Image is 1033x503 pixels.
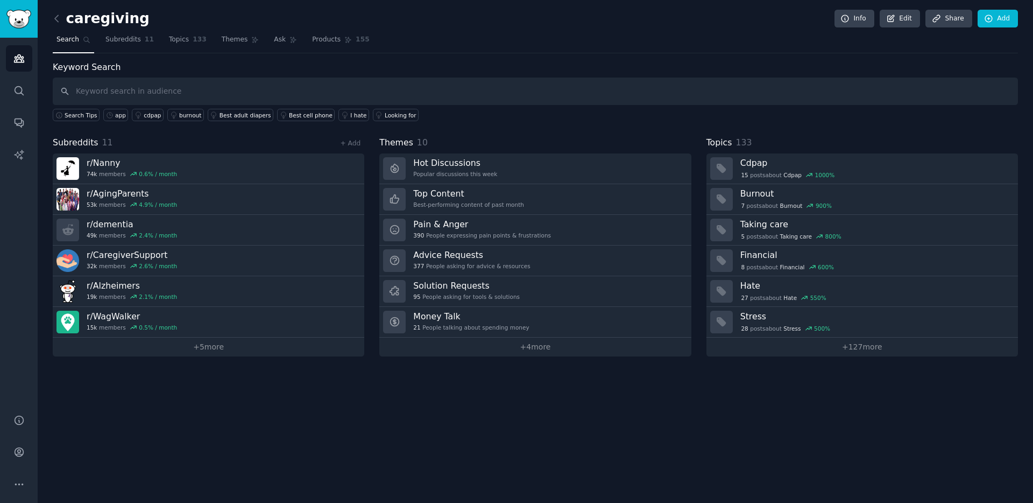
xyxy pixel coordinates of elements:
[706,338,1018,357] a: +127more
[145,35,154,45] span: 11
[208,109,273,121] a: Best adult diapers
[417,137,428,148] span: 10
[741,202,745,209] span: 7
[53,307,364,338] a: r/WagWalker15kmembers0.5% / month
[139,201,177,208] div: 4.9 % / month
[740,157,1010,169] h3: Cdpap
[740,324,831,333] div: post s about
[706,246,1018,276] a: Financial8postsaboutFinancial600%
[87,262,97,270] span: 32k
[102,31,158,53] a: Subreddits11
[53,215,364,246] a: r/dementia49kmembers2.4% / month
[356,35,370,45] span: 155
[289,111,332,119] div: Best cell phone
[925,10,972,28] a: Share
[56,188,79,211] img: AgingParents
[413,324,529,331] div: People talking about spending money
[87,293,177,301] div: members
[783,325,801,332] span: Stress
[169,35,189,45] span: Topics
[340,139,360,147] a: + Add
[740,262,835,272] div: post s about
[218,31,263,53] a: Themes
[814,325,830,332] div: 500 %
[706,136,732,150] span: Topics
[740,293,827,303] div: post s about
[783,294,797,302] span: Hate
[706,276,1018,307] a: Hate27postsaboutHate550%
[87,324,97,331] span: 15k
[741,294,748,302] span: 27
[277,109,335,121] a: Best cell phone
[816,202,832,209] div: 900 %
[741,263,745,271] span: 8
[379,153,691,184] a: Hot DiscussionsPopular discussions this week
[413,232,551,239] div: People expressing pain points & frustrations
[810,294,826,302] div: 550 %
[139,262,177,270] div: 2.6 % / month
[53,153,364,184] a: r/Nanny74kmembers0.6% / month
[413,249,530,261] h3: Advice Requests
[65,111,97,119] span: Search Tips
[312,35,341,45] span: Products
[740,219,1010,230] h3: Taking care
[740,232,843,241] div: post s about
[103,109,128,121] a: app
[87,201,177,208] div: members
[379,136,413,150] span: Themes
[373,109,419,121] a: Looking for
[413,170,497,178] div: Popular discussions this week
[53,246,364,276] a: r/CaregiverSupport32kmembers2.6% / month
[379,338,691,357] a: +4more
[179,111,201,119] div: burnout
[706,153,1018,184] a: Cdpap15postsaboutCdpap1000%
[222,35,248,45] span: Themes
[53,109,100,121] button: Search Tips
[87,170,177,178] div: members
[139,293,177,301] div: 2.1 % / month
[220,111,271,119] div: Best adult diapers
[413,262,530,270] div: People asking for advice & resources
[165,31,210,53] a: Topics133
[87,280,177,291] h3: r/ Alzheimers
[53,184,364,215] a: r/AgingParents53kmembers4.9% / month
[87,188,177,199] h3: r/ AgingParents
[780,202,803,209] span: Burnout
[6,10,31,29] img: GummySearch logo
[413,311,529,322] h3: Money Talk
[740,280,1010,291] h3: Hate
[87,232,177,239] div: members
[144,111,161,119] div: cdpap
[413,280,520,291] h3: Solution Requests
[413,157,497,169] h3: Hot Discussions
[735,137,752,148] span: 133
[413,188,524,199] h3: Top Content
[706,215,1018,246] a: Taking care5postsaboutTaking care800%
[53,10,150,27] h2: caregiving
[308,31,373,53] a: Products155
[53,78,1018,105] input: Keyword search in audience
[413,201,524,208] div: Best-performing content of past month
[105,35,141,45] span: Subreddits
[740,249,1010,261] h3: Financial
[741,171,748,179] span: 15
[53,62,121,72] label: Keyword Search
[815,171,835,179] div: 1000 %
[87,249,177,261] h3: r/ CaregiverSupport
[385,111,416,119] div: Looking for
[87,262,177,270] div: members
[740,201,833,211] div: post s about
[740,188,1010,199] h3: Burnout
[139,232,177,239] div: 2.4 % / month
[270,31,301,53] a: Ask
[139,324,177,331] div: 0.5 % / month
[413,293,420,301] span: 95
[56,157,79,180] img: Nanny
[87,324,177,331] div: members
[102,137,113,148] span: 11
[338,109,369,121] a: I hate
[53,31,94,53] a: Search
[274,35,286,45] span: Ask
[740,170,836,180] div: post s about
[87,219,177,230] h3: r/ dementia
